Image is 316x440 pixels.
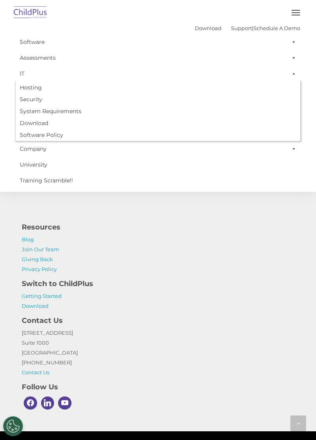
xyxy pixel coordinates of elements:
[22,246,59,252] a: Join Our Team
[22,266,57,272] a: Privacy Policy
[16,82,300,93] a: Hosting
[22,328,294,377] p: [STREET_ADDRESS] Suite 1000 [GEOGRAPHIC_DATA] [PHONE_NUMBER]
[195,25,222,31] a: Download
[16,66,300,82] a: IT
[12,4,49,22] img: ChildPlus by Procare Solutions
[22,278,294,289] h4: Switch to ChildPlus
[22,303,49,309] a: Download
[16,117,300,129] a: Download
[195,25,300,31] font: |
[22,315,294,326] h4: Contact Us
[22,394,39,412] a: Facebook
[16,93,300,105] a: Security
[3,416,23,436] button: Cookies Settings
[22,293,62,299] a: Getting Started
[16,129,300,141] a: Software Policy
[16,105,300,117] a: System Requirements
[22,222,294,233] h4: Resources
[16,34,300,50] a: Software
[39,394,56,412] a: Linkedin
[22,369,49,376] a: Contact Us
[22,236,34,243] a: Blog
[22,381,294,393] h4: Follow Us
[16,50,300,66] a: Assessments
[16,173,300,188] a: Training Scramble!!
[254,25,300,31] a: Schedule A Demo
[22,256,53,262] a: Giving Back
[56,394,73,412] a: Youtube
[231,25,252,31] a: Support
[16,157,300,173] a: University
[16,141,300,157] a: Company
